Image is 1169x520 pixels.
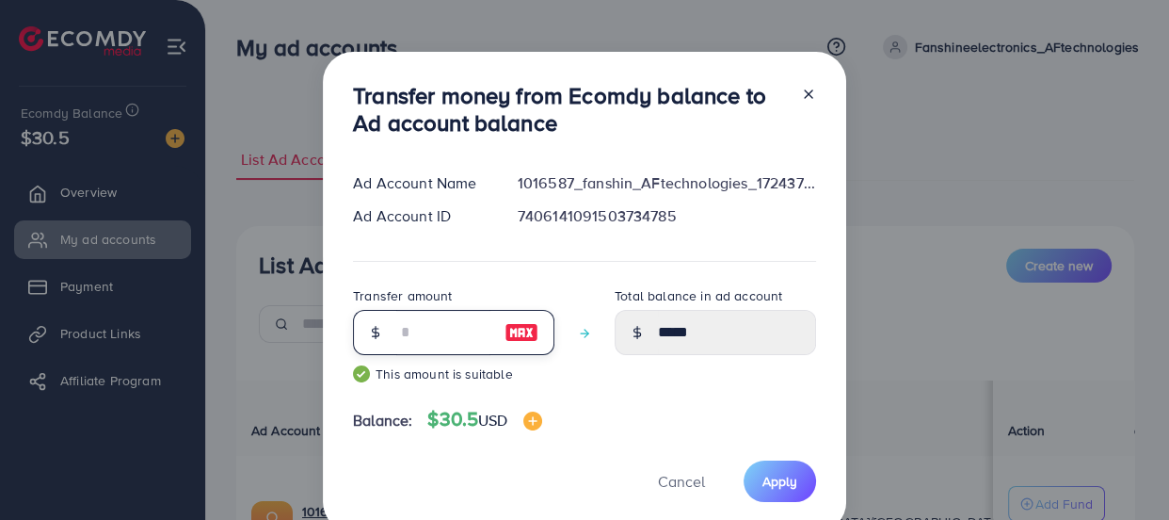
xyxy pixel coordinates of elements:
span: Apply [762,472,797,491]
img: image [523,412,542,431]
div: Ad Account Name [338,172,503,194]
div: 7406141091503734785 [503,205,831,227]
iframe: Chat [1089,435,1155,506]
div: 1016587_fanshin_AFtechnologies_1724376603997 [503,172,831,194]
span: USD [478,410,507,431]
img: guide [353,366,370,382]
label: Total balance in ad account [615,286,782,305]
h4: $30.5 [427,408,541,431]
div: Ad Account ID [338,205,503,227]
span: Balance: [353,410,412,431]
h3: Transfer money from Ecomdy balance to Ad account balance [353,82,786,137]
img: image [504,321,538,344]
button: Cancel [634,461,729,501]
button: Apply [744,461,816,501]
small: This amount is suitable [353,365,554,383]
span: Cancel [658,471,705,492]
label: Transfer amount [353,286,452,305]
